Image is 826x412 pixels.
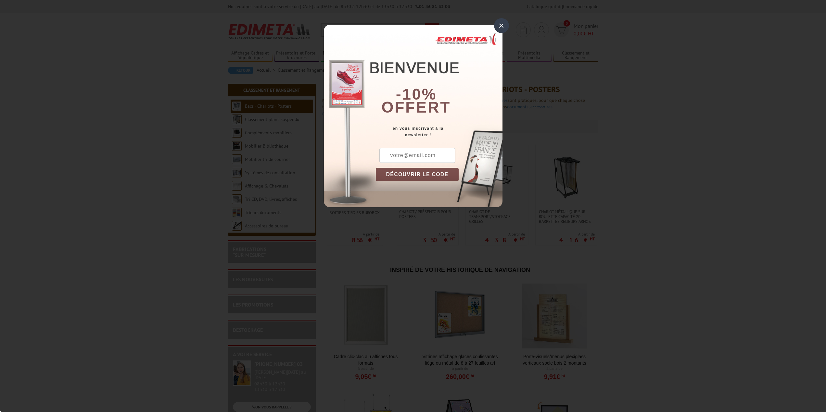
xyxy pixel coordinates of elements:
b: -10% [396,86,437,103]
font: offert [381,99,451,116]
div: en vous inscrivant à la newsletter ! [376,125,502,138]
button: DÉCOUVRIR LE CODE [376,168,459,181]
div: × [494,18,509,33]
input: votre@email.com [379,148,455,163]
